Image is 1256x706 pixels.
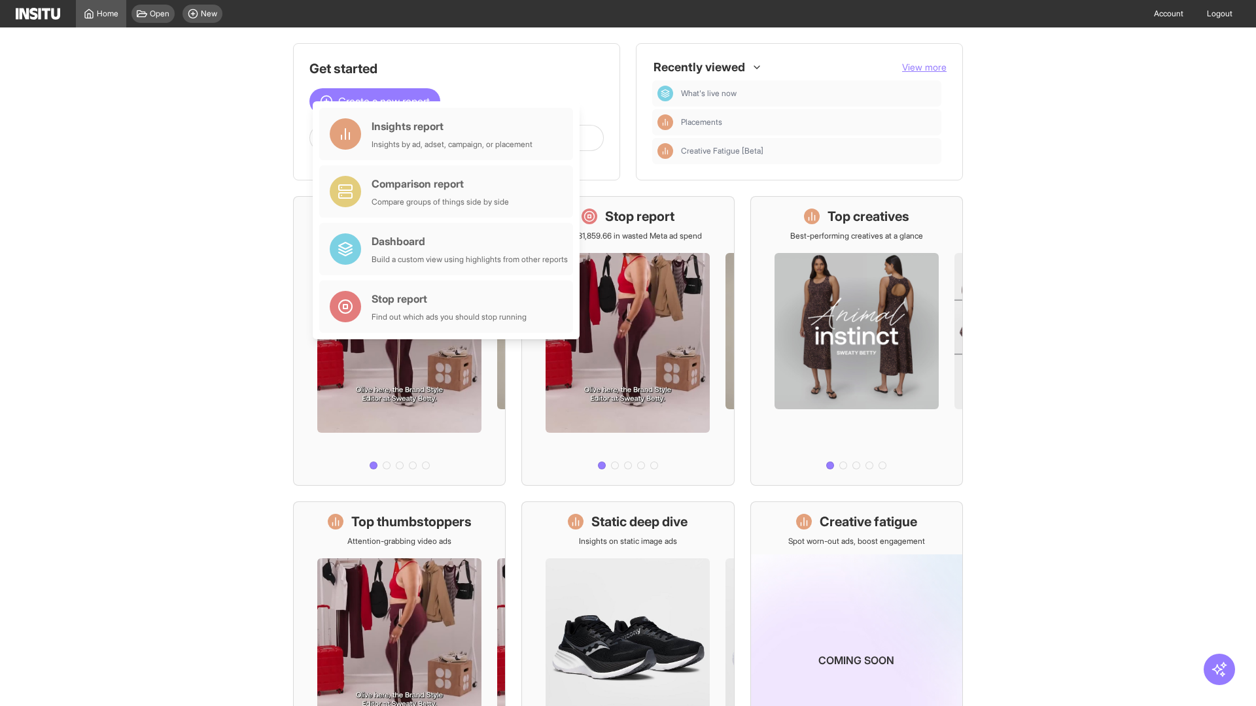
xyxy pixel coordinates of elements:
div: Compare groups of things side by side [372,197,509,207]
div: Insights [657,143,673,159]
div: Dashboard [372,233,568,249]
span: View more [902,61,947,73]
span: New [201,8,217,19]
h1: Get started [309,59,604,78]
p: Save £31,859.66 in wasted Meta ad spend [554,231,702,241]
h1: Static deep dive [591,513,688,531]
div: Stop report [372,291,527,307]
div: Insights [657,114,673,130]
div: Insights report [372,118,532,134]
a: Stop reportSave £31,859.66 in wasted Meta ad spend [521,196,734,486]
span: What's live now [681,88,737,99]
h1: Top creatives [828,207,909,226]
div: Find out which ads you should stop running [372,312,527,322]
span: Open [150,8,169,19]
img: Logo [16,8,60,20]
a: What's live nowSee all active ads instantly [293,196,506,486]
a: Top creativesBest-performing creatives at a glance [750,196,963,486]
span: Placements [681,117,936,127]
p: Best-performing creatives at a glance [790,231,923,241]
p: Attention-grabbing video ads [347,536,451,546]
span: Creative Fatigue [Beta] [681,146,936,156]
div: Build a custom view using highlights from other reports [372,254,568,265]
button: View more [902,61,947,74]
div: Insights by ad, adset, campaign, or placement [372,139,532,150]
h1: Stop report [605,207,674,226]
div: Dashboard [657,86,673,101]
span: What's live now [681,88,936,99]
div: Comparison report [372,176,509,192]
span: Placements [681,117,722,127]
h1: Top thumbstoppers [351,513,472,531]
span: Home [97,8,118,19]
span: Creative Fatigue [Beta] [681,146,763,156]
span: Create a new report [338,93,430,109]
p: Insights on static image ads [579,536,677,546]
button: Create a new report [309,88,440,114]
